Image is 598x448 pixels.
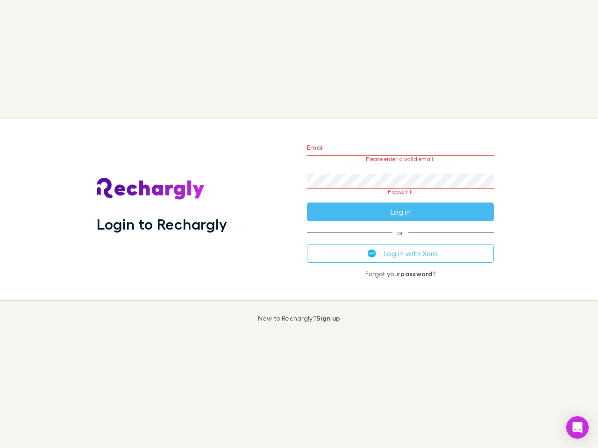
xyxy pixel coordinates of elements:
p: Forgot your ? [307,270,494,278]
button: Log in [307,203,494,221]
a: password [400,270,432,278]
img: Xero's logo [368,249,376,258]
div: Open Intercom Messenger [566,416,589,439]
p: Please enter a valid email. [307,156,494,162]
img: Rechargly's Logo [97,178,205,200]
p: New to Rechargly? [258,315,341,322]
h1: Login to Rechargly [97,215,227,233]
a: Sign up [316,314,340,322]
p: Please fill [307,189,494,195]
button: Log in with Xero [307,244,494,263]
